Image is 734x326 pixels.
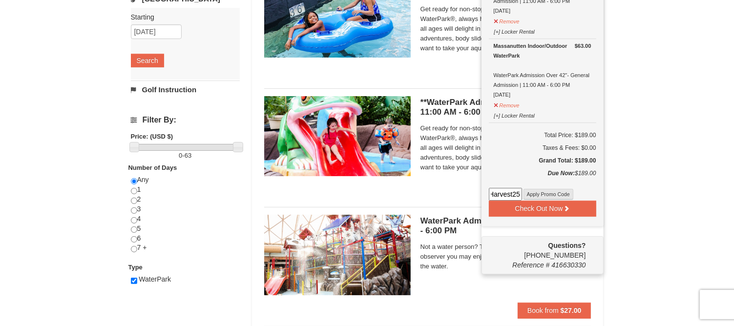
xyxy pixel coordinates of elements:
[131,12,232,22] label: Starting
[420,242,591,271] span: Not a water person? Then this ticket is just for you. As an observer you may enjoy the WaterPark ...
[512,261,549,269] span: Reference #
[179,152,182,159] span: 0
[494,41,591,100] div: WaterPark Admission Over 42"- General Admission | 11:00 AM - 6:00 PM [DATE]
[561,306,582,314] strong: $27.00
[131,175,240,263] div: Any 1 2 3 4 5 6 7 +
[131,81,240,99] a: Golf Instruction
[139,275,171,283] span: WaterPark
[420,123,591,172] span: Get ready for non-stop thrills at the Massanutten WaterPark®, always heated to 84° Fahrenheit. Ch...
[131,151,240,161] label: -
[494,41,591,61] div: Massanutten Indoor/Outdoor WaterPark
[131,54,164,67] button: Search
[527,306,559,314] span: Book from
[185,152,191,159] span: 63
[128,264,143,271] strong: Type
[420,98,591,117] h5: **WaterPark Admission - Under 42” Tall | 11:00 AM - 6:00 PM
[489,143,596,153] div: Taxes & Fees: $0.00
[494,14,520,26] button: Remove
[128,164,177,171] strong: Number of Days
[494,98,520,110] button: Remove
[518,303,591,318] button: Book from $27.00
[420,4,591,53] span: Get ready for non-stop thrills at the Massanutten WaterPark®, always heated to 84° Fahrenheit. Ch...
[489,241,586,259] span: [PHONE_NUMBER]
[489,201,596,216] button: Check Out Now
[548,170,575,177] strong: Due Now:
[494,24,535,37] button: [+] Locker Rental
[131,133,173,140] strong: Price: (USD $)
[264,215,411,295] img: 6619917-744-d8335919.jpg
[489,156,596,165] h5: Grand Total: $189.00
[131,116,240,124] h4: Filter By:
[575,41,591,51] strong: $63.00
[489,168,596,188] div: $189.00
[494,108,535,121] button: [+] Locker Rental
[420,216,591,236] h5: WaterPark Admission- Observer | 11:00 AM - 6:00 PM
[489,130,596,140] h6: Total Price: $189.00
[524,189,573,200] button: Apply Promo Code
[548,242,586,249] strong: Questions?
[551,261,586,269] span: 416630330
[264,96,411,176] img: 6619917-738-d4d758dd.jpg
